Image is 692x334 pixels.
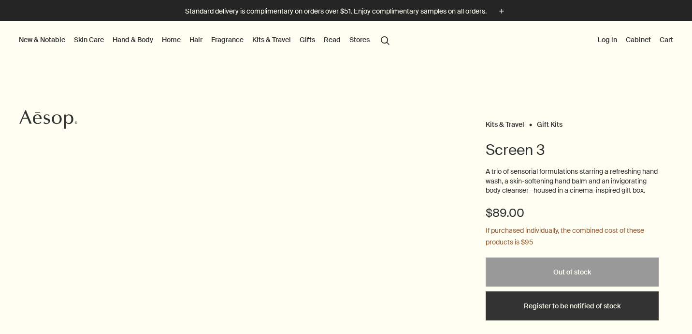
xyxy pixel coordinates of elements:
a: Gifts [298,33,317,46]
a: Read [322,33,343,46]
p: Standard delivery is complimentary on orders over $51. Enjoy complimentary samples on all orders. [185,6,487,16]
a: Kits & Travel [486,120,524,124]
button: previous slide [316,295,337,317]
h1: Screen 3 [486,140,659,160]
button: Standard delivery is complimentary on orders over $51. Enjoy complimentary samples on all orders. [185,6,507,17]
p: If purchased individually, the combined cost of these products is $95 [486,225,659,248]
nav: supplementary [596,21,675,60]
a: Hair [187,33,204,46]
nav: primary [17,21,394,60]
button: Out of stock - $89.00 [486,258,659,287]
button: Cart [658,33,675,46]
svg: Aesop [19,110,77,129]
a: Fragrance [209,33,245,46]
button: Stores [347,33,372,46]
a: Aesop [17,107,80,134]
a: Hand & Body [111,33,155,46]
button: Open search [376,30,394,49]
a: Skin Care [72,33,106,46]
button: Log in [596,33,619,46]
button: next slide [355,295,376,317]
a: Home [160,33,183,46]
a: Gift Kits [537,120,562,124]
div: Screen 3 [58,294,461,317]
span: $89.00 [486,205,524,221]
a: Kits & Travel [250,33,293,46]
p: A trio of sensorial formulations starring a refreshing hand wash, a skin-softening hand balm and ... [486,167,659,196]
button: Register to be notified of stock [486,291,659,320]
button: New & Notable [17,33,67,46]
a: Cabinet [624,33,653,46]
